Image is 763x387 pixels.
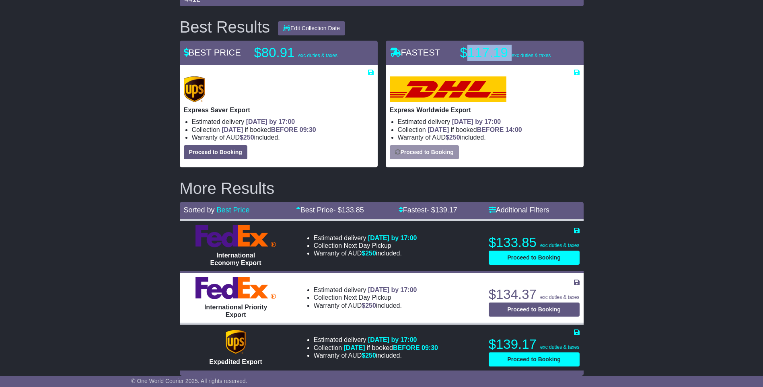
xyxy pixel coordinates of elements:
[344,344,365,351] span: [DATE]
[365,302,376,309] span: 250
[344,344,438,351] span: if booked
[489,235,580,251] p: $133.85
[333,206,364,214] span: - $
[192,134,374,141] li: Warranty of AUD included.
[540,294,579,300] span: exc duties & taxes
[489,286,580,303] p: $134.37
[184,106,374,114] p: Express Saver Export
[226,330,246,354] img: UPS (new): Expedited Export
[204,304,267,318] span: International Priority Export
[489,303,580,317] button: Proceed to Booking
[460,45,561,61] p: $117.19
[314,302,417,309] li: Warranty of AUD included.
[209,358,262,365] span: Expedited Export
[489,206,549,214] a: Additional Filters
[344,242,391,249] span: Next Day Pickup
[489,251,580,265] button: Proceed to Booking
[477,126,504,133] span: BEFORE
[390,47,440,58] span: FASTEST
[362,250,376,257] span: $
[362,352,376,359] span: $
[278,21,345,35] button: Edit Collection Date
[390,76,506,102] img: DHL: Express Worldwide Export
[131,378,247,384] span: © One World Courier 2025. All rights reserved.
[300,126,316,133] span: 09:30
[428,126,449,133] span: [DATE]
[422,344,438,351] span: 09:30
[489,336,580,352] p: $139.17
[222,126,243,133] span: [DATE]
[506,126,522,133] span: 14:00
[368,336,417,343] span: [DATE] by 17:00
[489,352,580,366] button: Proceed to Booking
[449,134,460,141] span: 250
[398,134,580,141] li: Warranty of AUD included.
[512,53,551,58] span: exc duties & taxes
[180,179,584,197] h2: More Results
[184,47,241,58] span: BEST PRICE
[217,206,250,214] a: Best Price
[368,286,417,293] span: [DATE] by 17:00
[540,344,579,350] span: exc duties & taxes
[398,118,580,126] li: Estimated delivery
[222,126,316,133] span: if booked
[192,118,374,126] li: Estimated delivery
[390,145,459,159] button: Proceed to Booking
[298,53,337,58] span: exc duties & taxes
[210,252,261,266] span: International Economy Export
[195,277,276,299] img: FedEx Express: International Priority Export
[192,126,374,134] li: Collection
[398,126,580,134] li: Collection
[195,225,276,247] img: FedEx Express: International Economy Export
[365,250,376,257] span: 250
[184,76,206,102] img: UPS (new): Express Saver Export
[314,336,438,344] li: Estimated delivery
[246,118,295,125] span: [DATE] by 17:00
[176,18,274,36] div: Best Results
[314,242,417,249] li: Collection
[427,206,457,214] span: - $
[446,134,460,141] span: $
[296,206,364,214] a: Best Price- $133.85
[368,235,417,241] span: [DATE] by 17:00
[314,344,438,352] li: Collection
[184,145,247,159] button: Proceed to Booking
[428,126,522,133] span: if booked
[314,249,417,257] li: Warranty of AUD included.
[344,294,391,301] span: Next Day Pickup
[314,294,417,301] li: Collection
[240,134,254,141] span: $
[390,106,580,114] p: Express Worldwide Export
[243,134,254,141] span: 250
[362,302,376,309] span: $
[365,352,376,359] span: 250
[314,234,417,242] li: Estimated delivery
[540,243,579,248] span: exc duties & taxes
[452,118,501,125] span: [DATE] by 17:00
[342,206,364,214] span: 133.85
[435,206,457,214] span: 139.17
[271,126,298,133] span: BEFORE
[184,206,215,214] span: Sorted by
[314,352,438,359] li: Warranty of AUD included.
[399,206,457,214] a: Fastest- $139.17
[314,286,417,294] li: Estimated delivery
[393,344,420,351] span: BEFORE
[254,45,355,61] p: $80.91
